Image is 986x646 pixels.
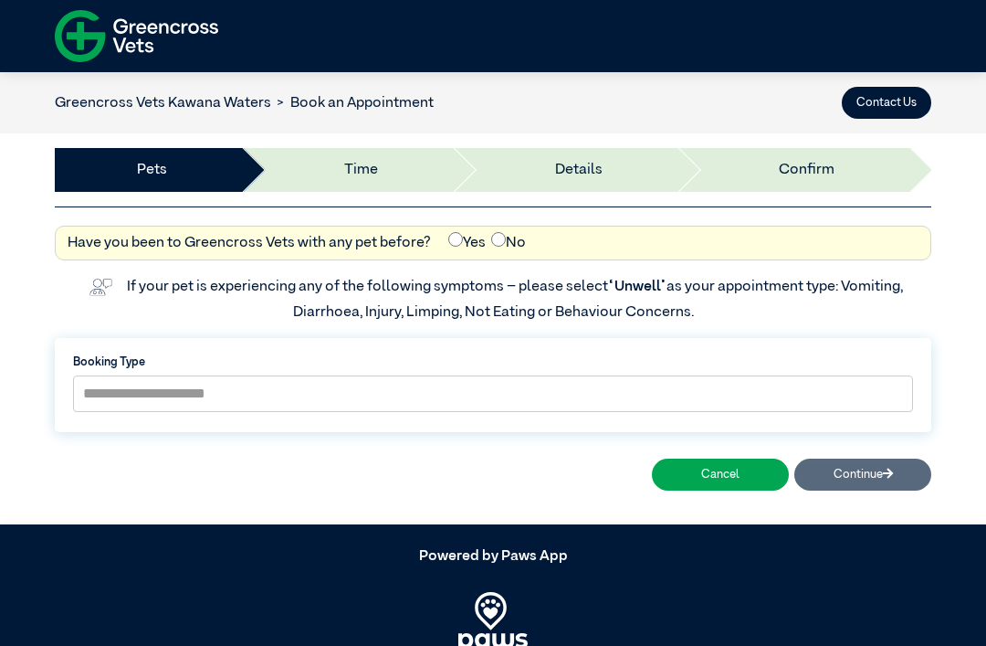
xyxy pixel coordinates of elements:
[73,354,913,371] label: Booking Type
[842,87,931,119] button: Contact Us
[127,280,906,320] label: If your pet is experiencing any of the following symptoms – please select as your appointment typ...
[271,92,434,114] li: Book an Appointment
[55,548,931,566] h5: Powered by Paws App
[608,280,666,294] span: “Unwell”
[448,232,486,254] label: Yes
[55,92,434,114] nav: breadcrumb
[448,232,463,247] input: Yes
[491,232,506,247] input: No
[491,232,526,254] label: No
[55,5,218,68] img: f-logo
[68,232,431,254] label: Have you been to Greencross Vets with any pet before?
[137,159,167,181] a: Pets
[83,272,118,302] img: vet
[55,96,271,111] a: Greencross Vets Kawana Waters
[652,459,789,491] button: Cancel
